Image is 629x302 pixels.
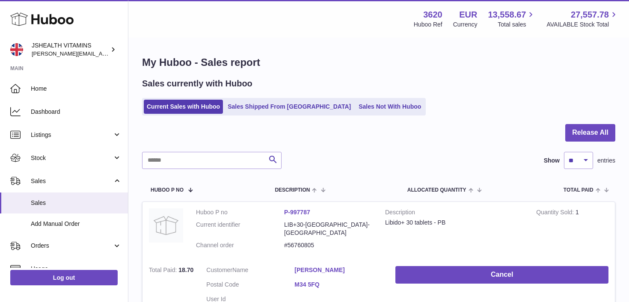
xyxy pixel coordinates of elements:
a: Sales Not With Huboo [356,100,424,114]
label: Show [544,157,560,165]
span: Listings [31,131,113,139]
span: Total paid [564,187,593,193]
span: Description [275,187,310,193]
dt: Postal Code [206,281,294,291]
span: Dashboard [31,108,122,116]
span: Sales [31,177,113,185]
div: Huboo Ref [414,21,442,29]
span: Customer [206,266,232,273]
strong: EUR [459,9,477,21]
dd: #56760805 [284,241,372,249]
span: Usage [31,265,122,273]
span: 18.70 [178,266,193,273]
a: 13,558.67 Total sales [488,9,536,29]
strong: Description [385,208,523,219]
strong: Total Paid [149,266,178,275]
span: [PERSON_NAME][EMAIL_ADDRESS][DOMAIN_NAME] [32,50,172,57]
dt: Huboo P no [196,208,284,216]
h2: Sales currently with Huboo [142,78,252,89]
span: AVAILABLE Stock Total [546,21,619,29]
span: Sales [31,199,122,207]
span: 13,558.67 [488,9,526,21]
span: Stock [31,154,113,162]
h1: My Huboo - Sales report [142,56,615,69]
a: 27,557.78 AVAILABLE Stock Total [546,9,619,29]
a: [PERSON_NAME] [294,266,383,274]
img: francesca@jshealthvitamins.com [10,43,23,56]
span: Add Manual Order [31,220,122,228]
a: P-997787 [284,209,310,216]
span: entries [597,157,615,165]
span: Home [31,85,122,93]
td: 1 [530,202,615,260]
button: Release All [565,124,615,142]
strong: 3620 [423,9,442,21]
dd: LIB+30-[GEOGRAPHIC_DATA]-[GEOGRAPHIC_DATA] [284,221,372,237]
a: M34 5FQ [294,281,383,289]
dt: Name [206,266,294,276]
a: Log out [10,270,118,285]
span: ALLOCATED Quantity [407,187,466,193]
div: Libido+ 30 tablets - PB [385,219,523,227]
img: no-photo.jpg [149,208,183,243]
span: 27,557.78 [571,9,609,21]
div: JSHEALTH VITAMINS [32,41,109,58]
a: Sales Shipped From [GEOGRAPHIC_DATA] [225,100,354,114]
span: Total sales [498,21,536,29]
span: Orders [31,242,113,250]
a: Current Sales with Huboo [144,100,223,114]
div: Currency [453,21,478,29]
dt: Channel order [196,241,284,249]
dt: Current identifier [196,221,284,237]
button: Cancel [395,266,608,284]
strong: Quantity Sold [536,209,576,218]
span: Huboo P no [151,187,184,193]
